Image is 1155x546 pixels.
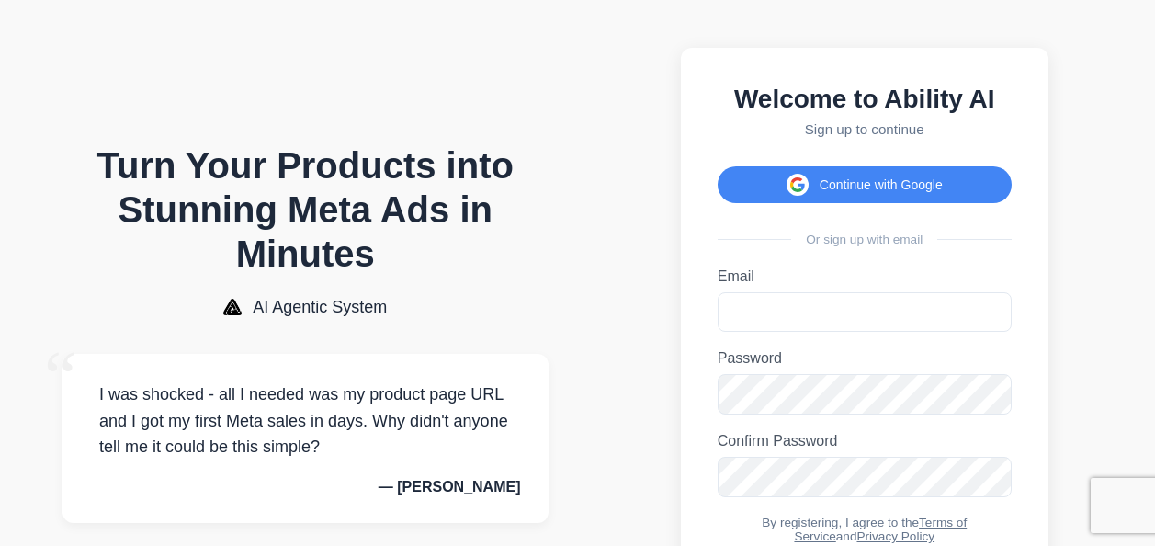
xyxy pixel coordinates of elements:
button: Continue with Google [718,166,1012,203]
label: Confirm Password [718,433,1012,449]
h1: Turn Your Products into Stunning Meta Ads in Minutes [62,143,549,276]
div: By registering, I agree to the and [718,516,1012,543]
div: Or sign up with email [718,233,1012,246]
h2: Welcome to Ability AI [718,85,1012,114]
label: Email [718,268,1012,285]
span: “ [44,336,77,419]
p: Sign up to continue [718,121,1012,137]
p: I was shocked - all I needed was my product page URL and I got my first Meta sales in days. Why d... [90,381,521,461]
p: — [PERSON_NAME] [90,479,521,495]
a: Terms of Service [794,516,967,543]
label: Password [718,350,1012,367]
img: AI Agentic System Logo [223,299,242,315]
a: Privacy Policy [856,529,934,543]
span: AI Agentic System [253,298,387,317]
